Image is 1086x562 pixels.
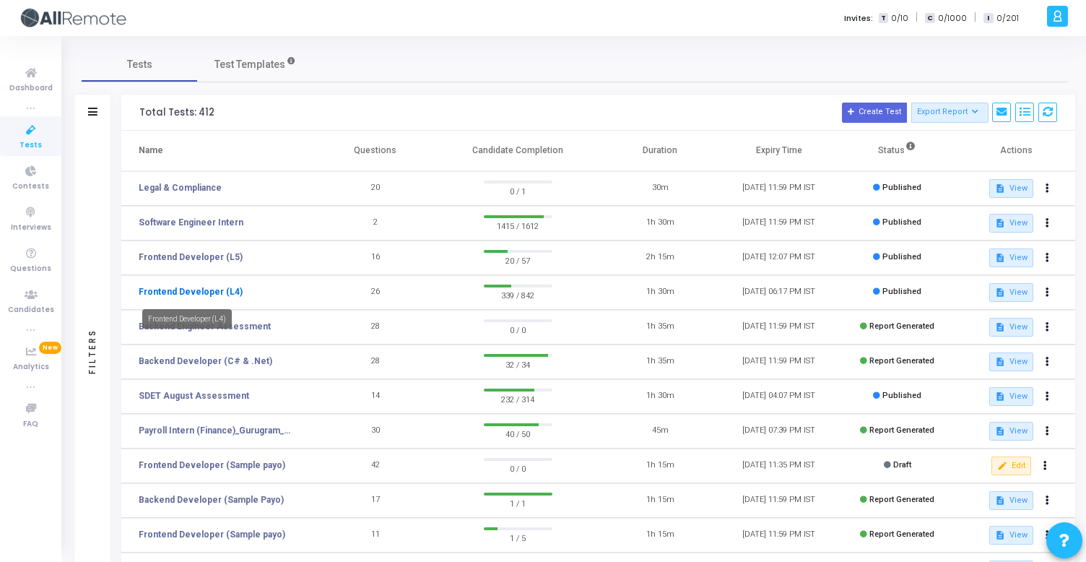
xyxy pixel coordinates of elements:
[719,345,838,379] td: [DATE] 11:59 PM IST
[882,183,921,192] span: Published
[601,345,719,379] td: 1h 35m
[316,241,435,275] td: 16
[719,310,838,345] td: [DATE] 11:59 PM IST
[989,491,1033,510] button: View
[995,253,1005,263] mat-icon: description
[916,10,918,25] span: |
[719,206,838,241] td: [DATE] 11:59 PM IST
[23,418,38,431] span: FAQ
[882,287,921,296] span: Published
[957,131,1075,171] th: Actions
[8,304,54,316] span: Candidates
[997,461,1007,471] mat-icon: edit
[879,13,888,24] span: T
[838,131,957,171] th: Status
[995,426,1005,436] mat-icon: description
[719,483,838,518] td: [DATE] 11:59 PM IST
[9,82,53,95] span: Dashboard
[484,496,552,510] span: 1 / 1
[13,361,49,373] span: Analytics
[601,449,719,483] td: 1h 15m
[601,241,719,275] td: 2h 15m
[989,353,1033,371] button: View
[995,530,1005,540] mat-icon: description
[484,357,552,371] span: 32 / 34
[484,392,552,406] span: 232 / 314
[139,389,249,402] a: SDET August Assessment
[719,241,838,275] td: [DATE] 12:07 PM IST
[484,288,552,302] span: 339 / 842
[991,457,1031,475] button: Edit
[11,222,51,234] span: Interviews
[316,345,435,379] td: 28
[139,251,243,264] a: Frontend Developer (L5)
[869,425,934,435] span: Report Generated
[10,263,51,275] span: Questions
[484,322,552,337] span: 0 / 0
[484,461,552,475] span: 0 / 0
[995,322,1005,332] mat-icon: description
[869,321,934,331] span: Report Generated
[719,275,838,310] td: [DATE] 06:17 PM IST
[869,495,934,504] span: Report Generated
[18,4,126,33] img: logo
[989,214,1033,233] button: View
[911,103,989,123] button: Export Report
[484,183,552,198] span: 0 / 1
[995,392,1005,402] mat-icon: description
[989,318,1033,337] button: View
[316,483,435,518] td: 17
[139,285,243,298] a: Frontend Developer (L4)
[121,131,316,171] th: Name
[316,310,435,345] td: 28
[869,529,934,539] span: Report Generated
[19,139,42,152] span: Tests
[925,13,934,24] span: C
[139,528,285,541] a: Frontend Developer (Sample payo)
[139,216,243,229] a: Software Engineer Intern
[989,526,1033,545] button: View
[139,355,272,368] a: Backend Developer (C# & .Net)
[139,181,222,194] a: Legal & Compliance
[882,252,921,261] span: Published
[938,12,967,25] span: 0/1000
[996,12,1019,25] span: 0/201
[316,379,435,414] td: 14
[995,288,1005,298] mat-icon: description
[601,131,719,171] th: Duration
[719,131,838,171] th: Expiry Time
[316,206,435,241] td: 2
[127,57,152,72] span: Tests
[316,518,435,553] td: 11
[484,218,552,233] span: 1415 / 1612
[601,518,719,553] td: 1h 15m
[989,248,1033,267] button: View
[719,379,838,414] td: [DATE] 04:07 PM IST
[882,391,921,400] span: Published
[12,181,49,193] span: Contests
[214,57,285,72] span: Test Templates
[39,342,61,354] span: New
[316,414,435,449] td: 30
[484,530,552,545] span: 1 / 5
[316,275,435,310] td: 26
[316,131,435,171] th: Questions
[601,310,719,345] td: 1h 35m
[844,12,873,25] label: Invites:
[869,356,934,366] span: Report Generated
[842,103,907,123] button: Create Test
[983,13,993,24] span: I
[989,283,1033,302] button: View
[719,518,838,553] td: [DATE] 11:59 PM IST
[989,179,1033,198] button: View
[893,460,911,470] span: Draft
[139,459,285,472] a: Frontend Developer (Sample payo)
[142,309,232,329] div: Frontend Developer (L4)
[601,275,719,310] td: 1h 30m
[882,217,921,227] span: Published
[974,10,976,25] span: |
[601,414,719,449] td: 45m
[995,357,1005,367] mat-icon: description
[995,183,1005,194] mat-icon: description
[86,272,99,431] div: Filters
